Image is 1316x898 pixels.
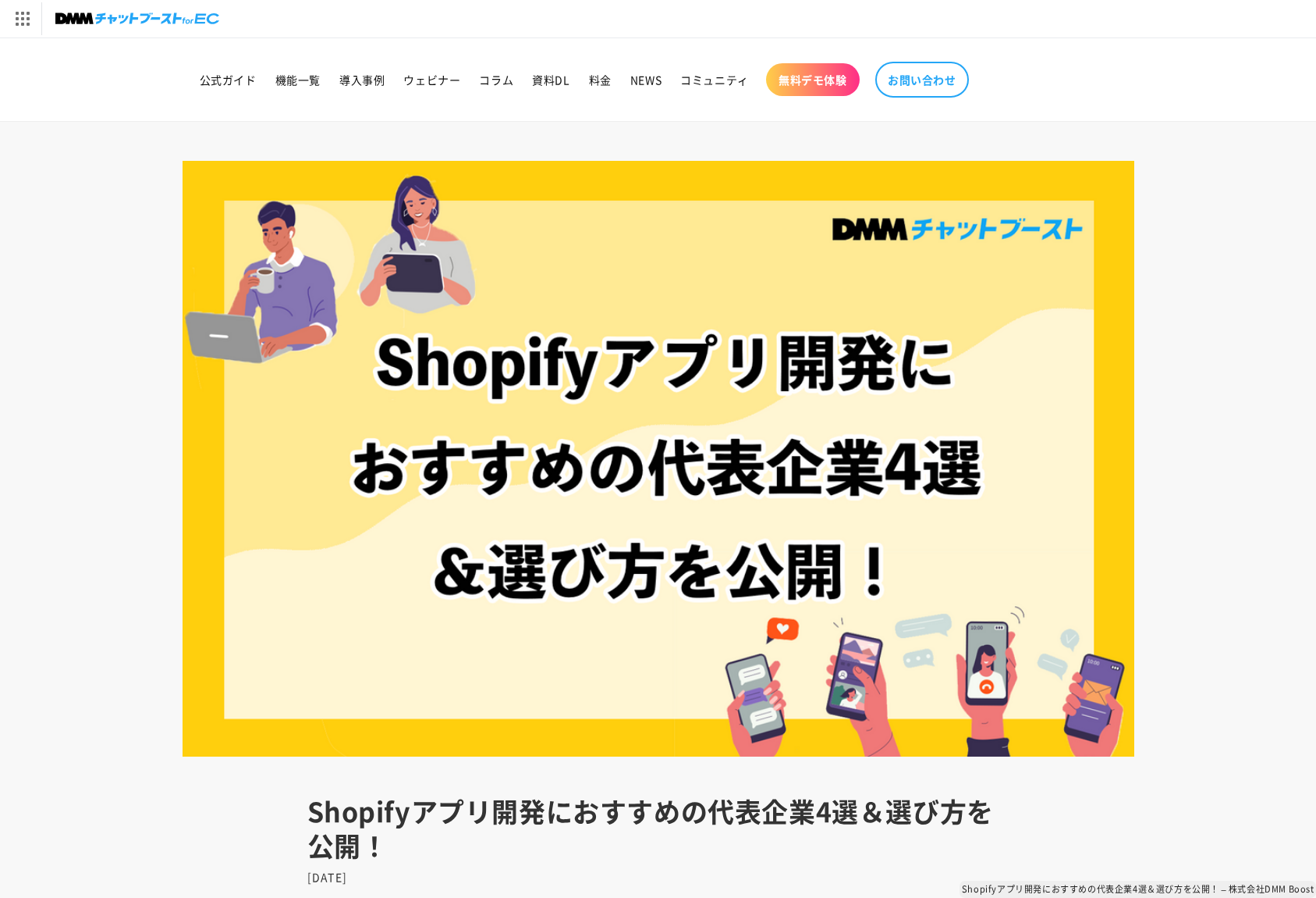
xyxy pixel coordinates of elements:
[479,73,513,87] span: コラム
[403,73,460,87] span: ウェビナー
[55,8,219,30] img: チャットブーストforEC
[621,63,671,96] a: NEWS
[307,869,348,885] time: [DATE]
[394,63,470,96] a: ウェビナー
[275,73,321,87] span: 機能一覧
[470,63,523,96] a: コラム
[779,73,847,87] span: 無料デモ体験
[888,73,956,87] span: お問い合わせ
[680,73,749,87] span: コミュニティ
[190,63,266,96] a: 公式ガイド
[962,882,1314,895] span: Shopifyアプリ開発におすすめの代表企業4選＆選び方を公開！ – 株式会社DMM Boost
[875,62,969,98] a: お問い合わせ
[630,73,662,87] span: NEWS
[266,63,330,96] a: 機能一覧
[339,73,385,87] span: 導入事例
[307,794,1009,863] h1: Shopifyアプリ開発におすすめの代表企業4選＆選び方を公開！
[580,63,621,96] a: 料金
[523,63,579,96] a: 資料DL
[766,63,860,96] a: 無料デモ体験
[330,63,394,96] a: 導入事例
[532,73,569,87] span: 資料DL
[200,73,257,87] span: 公式ガイド
[183,161,1134,757] img: Shopifyアプリ開発におすすめの代表企業4選＆選び方を公開！
[671,63,758,96] a: コミュニティ
[589,73,612,87] span: 料金
[2,2,41,35] img: サービス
